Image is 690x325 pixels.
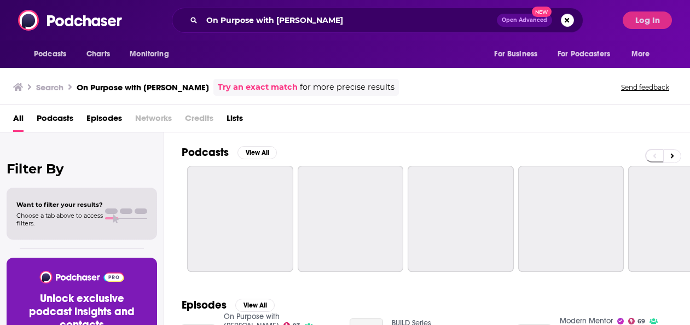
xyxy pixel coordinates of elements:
[13,109,24,132] a: All
[182,146,277,159] a: PodcastsView All
[497,14,552,27] button: Open AdvancedNew
[37,109,73,132] a: Podcasts
[624,44,664,65] button: open menu
[86,109,122,132] a: Episodes
[618,83,672,92] button: Send feedback
[550,44,626,65] button: open menu
[135,109,172,132] span: Networks
[185,109,213,132] span: Credits
[130,47,169,62] span: Monitoring
[532,7,552,17] span: New
[77,82,209,92] h3: On Purpose with [PERSON_NAME]
[79,44,117,65] a: Charts
[218,81,298,94] a: Try an exact match
[300,81,395,94] span: for more precise results
[34,47,66,62] span: Podcasts
[18,10,123,31] img: Podchaser - Follow, Share and Rate Podcasts
[39,271,125,283] img: Podchaser - Follow, Share and Rate Podcasts
[631,47,650,62] span: More
[558,47,610,62] span: For Podcasters
[7,161,157,177] h2: Filter By
[172,8,583,33] div: Search podcasts, credits, & more...
[16,212,103,227] span: Choose a tab above to access filters.
[202,11,497,29] input: Search podcasts, credits, & more...
[182,298,227,312] h2: Episodes
[494,47,537,62] span: For Business
[486,44,551,65] button: open menu
[502,18,547,23] span: Open Advanced
[237,146,277,159] button: View All
[628,318,646,324] a: 69
[26,44,80,65] button: open menu
[235,299,275,312] button: View All
[623,11,672,29] button: Log In
[16,201,103,208] span: Want to filter your results?
[86,47,110,62] span: Charts
[182,298,275,312] a: EpisodesView All
[227,109,243,132] a: Lists
[122,44,183,65] button: open menu
[637,319,645,324] span: 69
[182,146,229,159] h2: Podcasts
[36,82,63,92] h3: Search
